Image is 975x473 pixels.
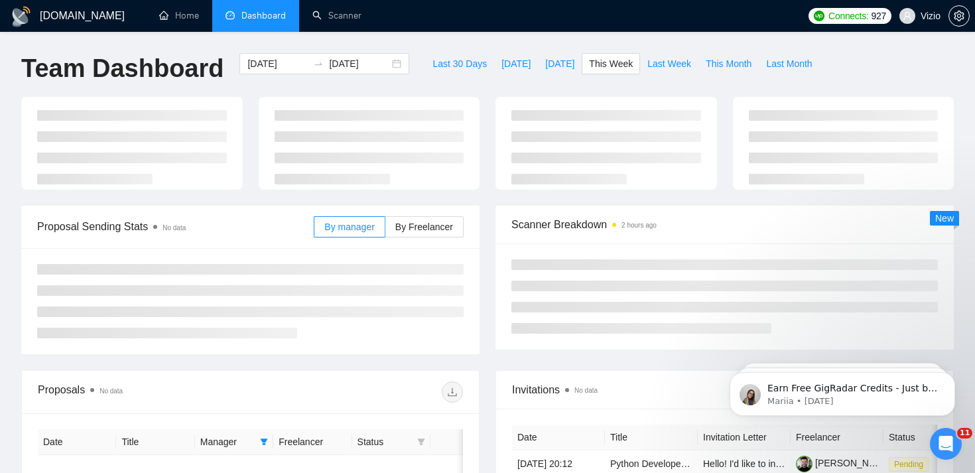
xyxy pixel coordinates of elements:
iframe: Intercom notifications message [710,344,975,437]
a: Pending [889,458,934,469]
input: End date [329,56,389,71]
a: [PERSON_NAME] [796,458,891,468]
span: dashboard [226,11,235,20]
span: By manager [324,222,374,232]
th: Date [512,425,605,450]
span: swap-right [313,58,324,69]
span: filter [257,432,271,452]
span: Last Week [647,56,691,71]
span: Scanner Breakdown [511,216,938,233]
span: filter [417,438,425,446]
div: Proposals [38,381,251,403]
span: No data [99,387,123,395]
button: Last Month [759,53,819,74]
span: to [313,58,324,69]
span: 927 [871,9,885,23]
th: Freelancer [273,429,352,455]
span: filter [415,432,428,452]
a: homeHome [159,10,199,21]
h1: Team Dashboard [21,53,224,84]
span: Last Month [766,56,812,71]
img: c1ntb8EfcD4fRDMbFL2Ids_X2UMrq9QxXvC47xuukCApDWBZibKjrGYSBPBEYnsGNA [796,456,812,472]
th: Freelancer [791,425,883,450]
button: Last Week [640,53,698,74]
span: Dashboard [241,10,286,21]
img: upwork-logo.png [814,11,824,21]
span: filter [260,438,268,446]
input: Start date [247,56,308,71]
th: Title [605,425,698,450]
iframe: Intercom live chat [930,428,962,460]
span: No data [162,224,186,232]
th: Title [116,429,194,455]
span: Status [357,435,412,449]
span: This Week [589,56,633,71]
button: This Month [698,53,759,74]
button: [DATE] [494,53,538,74]
a: searchScanner [312,10,361,21]
span: Manager [200,435,255,449]
span: This Month [706,56,751,71]
button: setting [948,5,970,27]
time: 2 hours ago [621,222,657,229]
span: setting [949,11,969,21]
button: Last 30 Days [425,53,494,74]
a: setting [948,11,970,21]
img: logo [11,6,32,27]
span: Connects: [828,9,868,23]
span: Invitations [512,381,937,398]
th: Date [38,429,116,455]
span: 11 [957,428,972,439]
span: Last 30 Days [432,56,487,71]
span: Proposal Sending Stats [37,218,314,235]
th: Manager [195,429,273,455]
span: [DATE] [501,56,531,71]
span: By Freelancer [395,222,453,232]
button: This Week [582,53,640,74]
span: user [903,11,912,21]
button: [DATE] [538,53,582,74]
span: [DATE] [545,56,574,71]
span: Pending [889,457,929,472]
span: No data [574,387,598,394]
th: Invitation Letter [698,425,791,450]
span: New [935,213,954,224]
